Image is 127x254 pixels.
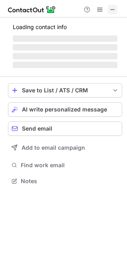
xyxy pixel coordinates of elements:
[13,44,117,51] span: ‌
[13,24,117,30] p: Loading contact info
[8,121,122,136] button: Send email
[22,87,108,94] div: Save to List / ATS / CRM
[8,102,122,117] button: AI write personalized message
[8,141,122,155] button: Add to email campaign
[13,62,117,68] span: ‌
[21,162,119,169] span: Find work email
[13,35,117,42] span: ‌
[8,83,122,98] button: save-profile-one-click
[8,176,122,187] button: Notes
[8,5,56,14] img: ContactOut v5.3.10
[22,106,107,113] span: AI write personalized message
[8,160,122,171] button: Find work email
[13,53,117,59] span: ‌
[22,145,85,151] span: Add to email campaign
[21,178,119,185] span: Notes
[22,125,52,132] span: Send email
